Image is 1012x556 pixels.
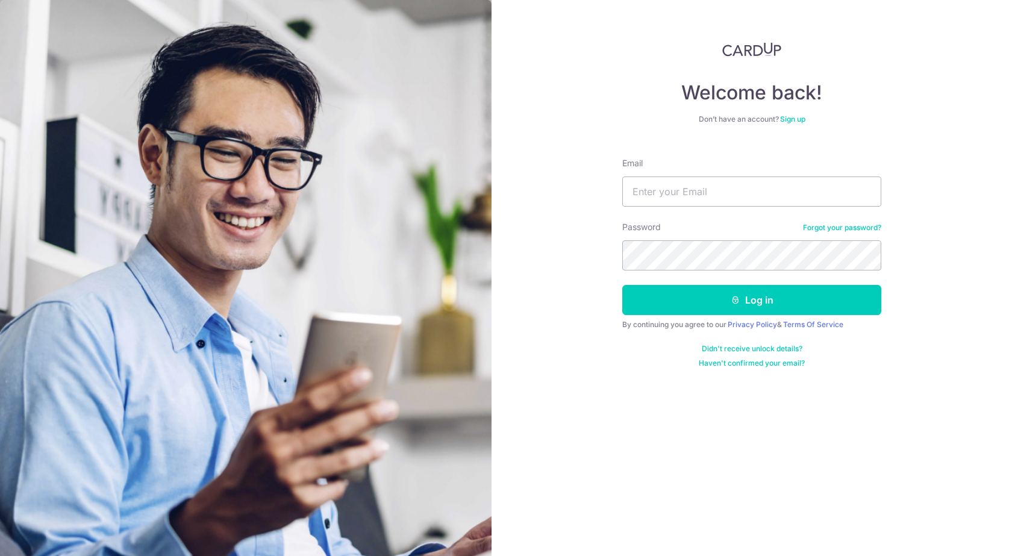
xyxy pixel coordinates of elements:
div: By continuing you agree to our & [622,320,881,330]
a: Terms Of Service [783,320,843,329]
button: Log in [622,285,881,315]
label: Email [622,157,643,169]
label: Password [622,221,661,233]
div: Don’t have an account? [622,114,881,124]
a: Privacy Policy [728,320,777,329]
a: Haven't confirmed your email? [699,358,805,368]
h4: Welcome back! [622,81,881,105]
input: Enter your Email [622,176,881,207]
a: Sign up [780,114,805,123]
a: Forgot your password? [803,223,881,233]
img: CardUp Logo [722,42,781,57]
a: Didn't receive unlock details? [702,344,802,354]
